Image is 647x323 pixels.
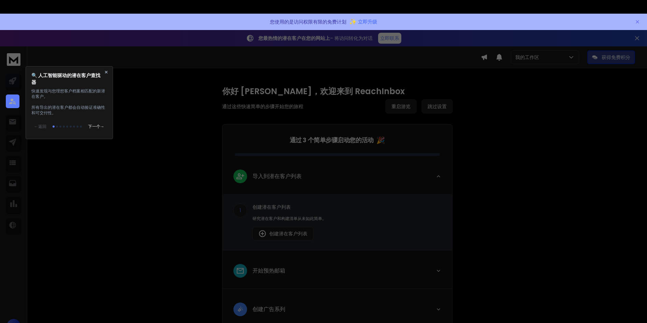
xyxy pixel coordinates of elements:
p: 创建潜在客户列表 [253,204,441,210]
img: 铅 [236,305,245,313]
span: 跳过设置 [428,103,447,110]
button: 获得免费积分 [587,50,635,64]
div: 铅导入到潜在客户列表 [222,194,452,250]
h1: 你好 [PERSON_NAME]，欢迎来到 ReachInbox [222,86,452,97]
button: ✨立即升级 [349,15,377,29]
button: 创建潜在客户列表 [253,227,313,240]
img: 商标 [7,53,20,66]
p: 通过这些快速简单的步骤开始您的旅程 [222,103,303,110]
p: 快速发现与您理想客户档案相匹配的新潜在客户。 所有导出的潜在客户都会自动验证准确性和可交付性。 [31,88,107,116]
p: 创建广告系列 [253,305,285,313]
img: 铅 [236,266,245,275]
p: 您使用的是访问权限有限的免费计划 [270,18,346,25]
p: 获得免费积分 [602,54,630,61]
p: 我的工作区 [515,54,542,61]
button: 关闭通知 [635,14,640,30]
div: 1 [233,204,247,217]
button: × [104,69,109,75]
button: 铅导入到潜在客户列表 [222,164,452,194]
p: 开始预热邮箱 [253,267,285,275]
a: 立即联系 [378,33,401,44]
p: 导入到潜在客户列表 [253,172,302,180]
p: 通过 3 个简单步骤启动您的活动 [290,135,374,145]
h4: 🔍 人工智能驱动的潜在客户查找器 [31,72,104,86]
p: 研究潜在客户和构建清单从未如此简单。 [253,216,441,221]
button: 铅开始预热邮箱 [222,259,452,289]
strong: 您最热情的潜在客户在您的网站上 [258,35,330,42]
font: 创建潜在客户列表 [269,230,307,237]
button: 重启游览 [386,100,416,113]
span: 🎉 [376,135,385,145]
p: 立即联系 [380,35,399,42]
img: 铅 [236,172,245,180]
span: ✨ [349,17,357,27]
button: 下一个→ [85,120,107,133]
span: 立即升级 [358,18,377,25]
img: 铅 [258,230,267,238]
p: – 将访问转化为对话 [258,35,373,42]
button: 跳过设置 [422,100,452,113]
